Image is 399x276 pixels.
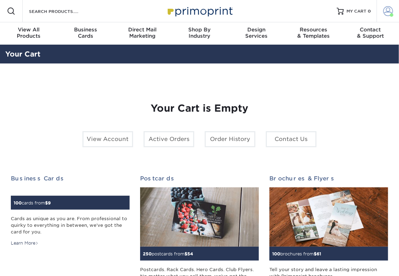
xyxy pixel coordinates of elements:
div: Services [228,27,285,39]
span: 54 [187,251,193,256]
a: Direct MailMarketing [114,22,171,45]
span: Direct Mail [114,27,171,33]
img: Brochures & Flyers [269,187,388,247]
div: Cards [57,27,114,39]
input: SEARCH PRODUCTS..... [28,7,96,15]
div: Marketing [114,27,171,39]
a: DesignServices [228,22,285,45]
span: $ [314,251,317,256]
span: 100 [14,200,22,206]
h2: Brochures & Flyers [269,175,388,182]
span: Contact [342,27,399,33]
h2: Business Cards [11,175,130,182]
a: Order History [205,131,255,147]
img: Postcards [140,187,259,247]
a: Shop ByIndustry [171,22,228,45]
small: cards from [14,200,51,206]
span: 61 [317,251,321,256]
span: $ [45,200,48,206]
span: Design [228,27,285,33]
a: Contact Us [266,131,317,147]
span: 100 [272,251,280,256]
a: Your Cart [5,50,41,58]
div: Industry [171,27,228,39]
div: & Templates [285,27,342,39]
div: Cards as unique as you are. From professional to quirky to everything in between, we've got the c... [11,215,130,236]
a: Active Orders [144,131,194,147]
a: Resources& Templates [285,22,342,45]
img: Primoprint [165,3,234,18]
h2: Postcards [140,175,259,182]
span: 250 [143,251,152,256]
span: MY CART [347,8,367,14]
span: Shop By [171,27,228,33]
h1: Your Cart is Empty [11,103,388,114]
span: Business [57,27,114,33]
small: postcards from [143,251,193,256]
a: BusinessCards [57,22,114,45]
div: & Support [342,27,399,39]
a: View Account [82,131,133,147]
a: Business Cards 100cards from$9 Cards as unique as you are. From professional to quirky to everyth... [11,175,130,247]
span: 9 [48,200,51,206]
span: $ [184,251,187,256]
a: Contact& Support [342,22,399,45]
div: Learn More [11,240,38,246]
span: 0 [368,9,371,14]
span: Resources [285,27,342,33]
small: brochures from [272,251,321,256]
